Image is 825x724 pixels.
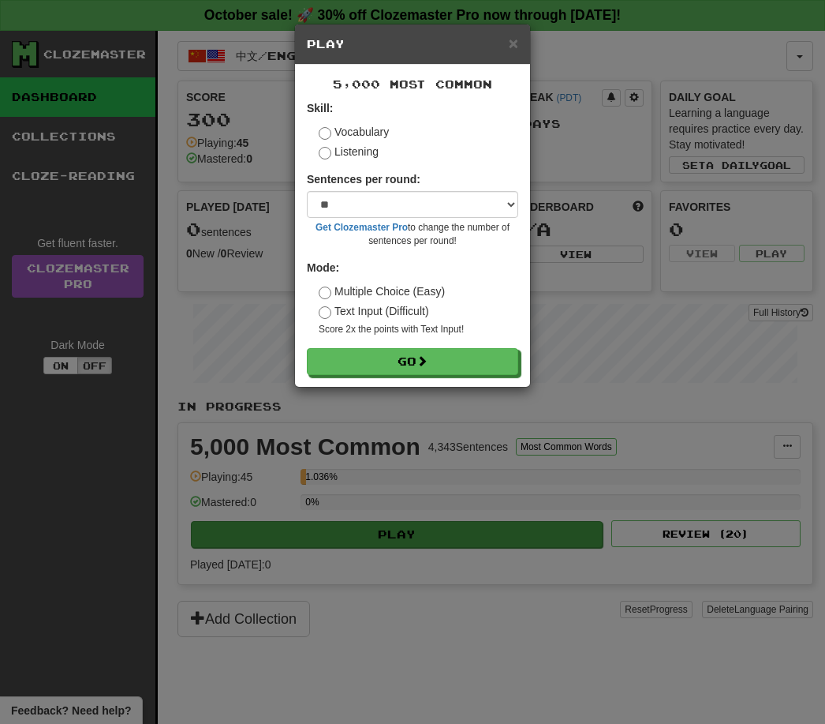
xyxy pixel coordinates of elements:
label: Listening [319,144,379,159]
label: Vocabulary [319,124,389,140]
input: Multiple Choice (Easy) [319,287,331,299]
input: Vocabulary [319,127,331,140]
span: 5,000 Most Common [333,77,492,91]
small: to change the number of sentences per round! [307,221,518,248]
button: Go [307,348,518,375]
strong: Skill: [307,102,333,114]
input: Text Input (Difficult) [319,306,331,319]
strong: Mode: [307,261,339,274]
h5: Play [307,36,518,52]
button: Close [509,35,518,51]
span: × [509,34,518,52]
label: Multiple Choice (Easy) [319,283,445,299]
label: Sentences per round: [307,171,420,187]
label: Text Input (Difficult) [319,303,429,319]
small: Score 2x the points with Text Input ! [319,323,518,336]
a: Get Clozemaster Pro [315,222,408,233]
input: Listening [319,147,331,159]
